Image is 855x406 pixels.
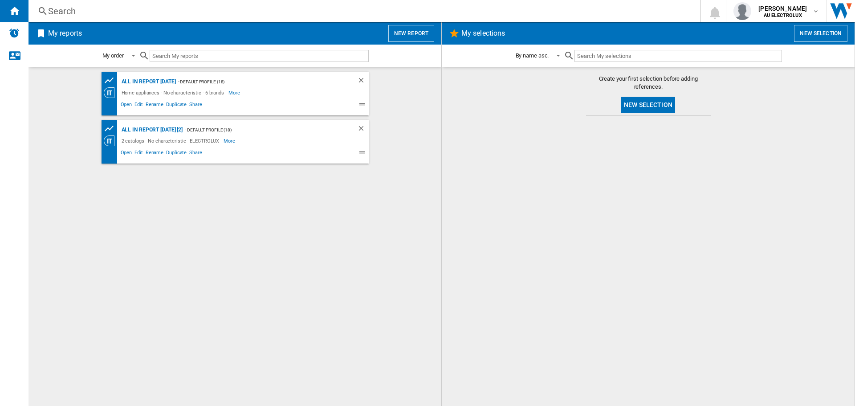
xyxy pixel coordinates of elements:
div: By name asc. [516,52,549,59]
img: profile.jpg [733,2,751,20]
div: Product prices grid [104,75,119,86]
div: My order [102,52,124,59]
img: alerts-logo.svg [9,28,20,38]
span: More [228,87,241,98]
div: Delete [357,76,369,87]
b: AU ELECTROLUX [764,12,802,18]
span: Create your first selection before adding references. [586,75,711,91]
div: Home appliances - No characteristic - 6 brands [119,87,228,98]
span: Share [188,100,204,111]
input: Search My selections [574,50,782,62]
div: Category View [104,87,119,98]
span: Duplicate [165,100,188,111]
div: Search [48,5,677,17]
span: Edit [133,100,144,111]
button: New selection [794,25,847,42]
span: More [224,135,236,146]
span: Open [119,100,134,111]
h2: My reports [46,25,84,42]
span: Share [188,148,204,159]
div: Delete [357,124,369,135]
input: Search My reports [150,50,369,62]
div: All in report [DATE] [2] [119,124,183,135]
div: Category View [104,135,119,146]
div: - Default profile (18) [183,124,339,135]
span: Rename [144,100,165,111]
span: Duplicate [165,148,188,159]
span: Rename [144,148,165,159]
h2: My selections [460,25,507,42]
button: New selection [621,97,675,113]
span: Open [119,148,134,159]
button: New report [388,25,434,42]
div: All in report [DATE] [119,76,176,87]
div: 2 catalogs - No characteristic - ELECTROLUX [119,135,224,146]
span: Edit [133,148,144,159]
span: [PERSON_NAME] [758,4,807,13]
div: - Default profile (18) [176,76,339,87]
div: Product prices grid [104,123,119,134]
